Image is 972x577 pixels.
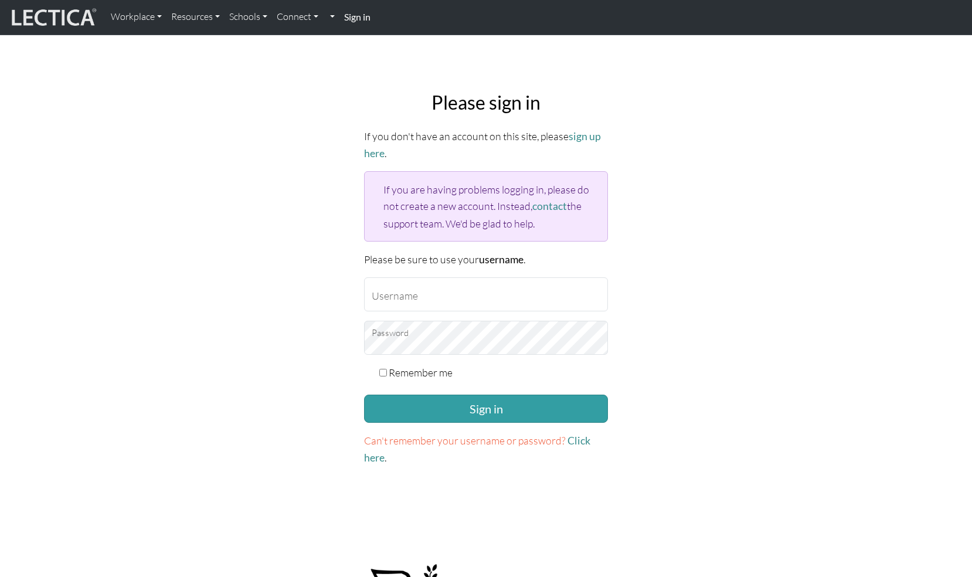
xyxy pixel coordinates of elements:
strong: Sign in [344,11,371,22]
h2: Please sign in [364,91,608,114]
img: lecticalive [9,6,97,29]
div: If you are having problems logging in, please do not create a new account. Instead, the support t... [364,171,608,241]
input: Username [364,277,608,311]
p: . [364,432,608,466]
span: Can't remember your username or password? [364,434,566,447]
a: Connect [272,5,323,29]
strong: username [479,253,524,266]
button: Sign in [364,395,608,423]
a: Workplace [106,5,166,29]
label: Remember me [389,364,453,381]
a: Schools [225,5,272,29]
p: If you don't have an account on this site, please . [364,128,608,162]
a: Resources [166,5,225,29]
a: contact [532,200,567,212]
p: Please be sure to use your . [364,251,608,268]
a: Sign in [339,5,375,30]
